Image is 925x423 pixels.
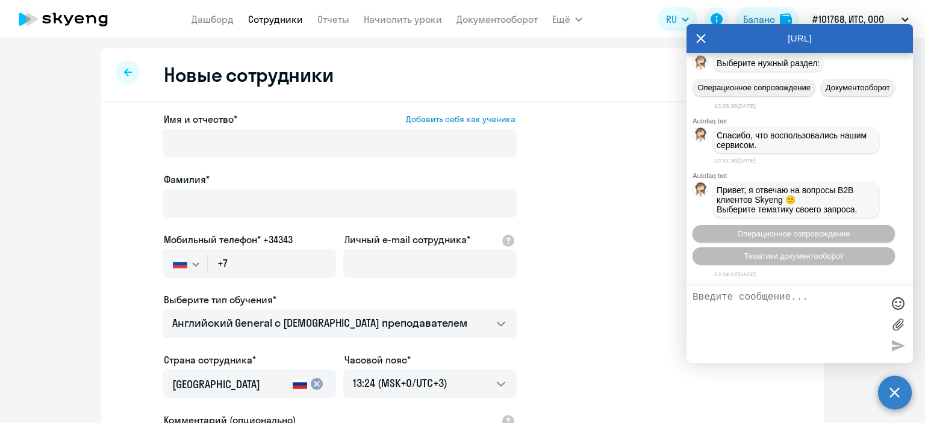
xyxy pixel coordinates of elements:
span: Тематики документооборот [744,252,844,261]
a: Начислить уроки [364,13,442,25]
span: Операционное сопровождение [697,83,811,92]
label: Личный e-mail сотрудника* [344,232,470,247]
button: RU [658,7,697,31]
button: Ещё [552,7,582,31]
img: bot avatar [693,55,708,73]
img: bot avatar [693,128,708,145]
span: Документооборот [826,83,890,92]
button: Тематики документооборот [693,247,895,265]
button: Балансbalance [736,7,799,31]
div: Autofaq bot [693,172,913,179]
label: Часовой пояс* [344,353,411,367]
a: Документооборот [456,13,538,25]
label: Мобильный телефон* +34343 [164,232,293,247]
a: Отчеты [317,13,349,25]
label: Выберите тип обучения* [164,292,276,307]
time: 13:24:12[DATE] [714,271,756,277]
img: RU.png [173,259,187,268]
div: Баланс [743,12,775,26]
a: Сотрудники [248,13,303,25]
time: 10:31:30[DATE] [714,157,756,164]
label: Фамилия* [164,172,210,187]
img: bot avatar [693,182,708,200]
img: balance [780,13,792,25]
time: 10:26:30[DATE] [714,102,756,109]
span: Операционное сопровождение [737,229,850,238]
label: Страна сотрудника* [164,353,256,367]
label: Лимит 10 файлов [889,315,907,333]
p: #101768, ИТС, ООО [812,12,884,26]
span: Добавить себя как ученика [406,114,515,125]
button: Документооборот [820,79,895,96]
span: Выберите нужный раздел: [717,58,820,68]
span: Ещё [552,12,570,26]
span: RU [666,12,677,26]
span: Имя и отчество* [164,112,237,126]
button: Операционное сопровождение [693,79,815,96]
h2: Новые сотрудники [164,63,333,87]
input: country [172,377,288,392]
span: Привет, я отвечаю на вопросы B2B клиентов Skyeng 🙂 Выберите тематику своего запроса. [717,185,858,214]
button: #101768, ИТС, ООО [806,5,915,34]
mat-icon: cancel [310,377,324,391]
span: Спасибо, что воспользовались нашим сервисом. [717,131,869,150]
div: Autofaq bot [693,117,913,125]
button: Операционное сопровождение [693,225,895,242]
a: Дашборд [192,13,234,25]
